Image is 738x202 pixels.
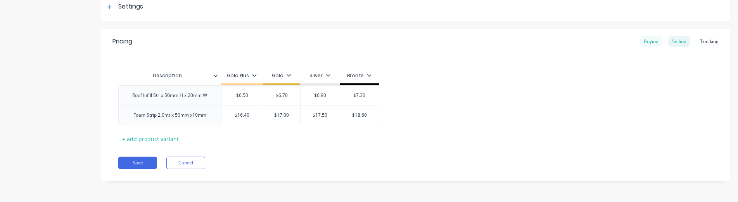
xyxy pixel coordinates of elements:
div: + add product variant [118,133,183,145]
button: Cancel [166,157,205,169]
div: $6.70 [262,86,301,105]
button: Save [118,157,157,169]
div: Gold [272,72,291,79]
div: Pricing [112,37,132,46]
div: Roof Infill Strip 50mm H x 20mm W [126,90,213,100]
div: $6.50 [221,86,263,105]
div: Silver [309,72,330,79]
div: Bronze [347,72,372,79]
div: Tracking [696,36,722,47]
div: Description [118,66,216,85]
div: Selling [668,36,690,47]
div: Buying [640,36,662,47]
div: Settings [118,2,143,12]
div: $6.90 [301,86,340,105]
div: $16.40 [221,105,263,125]
div: $18.60 [340,105,379,125]
div: Foam Strip 2.0mt x 50mm x10mm [127,110,213,120]
div: Description [118,68,221,83]
div: $17.00 [262,105,301,125]
div: $17.50 [301,105,340,125]
div: $7.30 [340,86,379,105]
div: Roof Infill Strip 50mm H x 20mm W$6.50$6.70$6.90$7.30 [118,85,379,105]
div: Foam Strip 2.0mt x 50mm x10mm$16.40$17.00$17.50$18.60 [118,105,379,125]
div: Gold Plus [227,72,257,79]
